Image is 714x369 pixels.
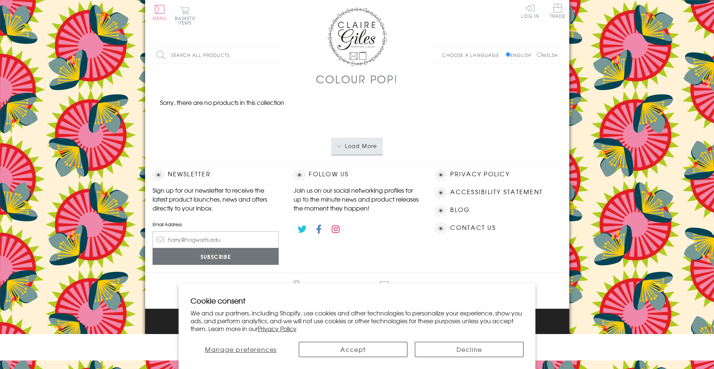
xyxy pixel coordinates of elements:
[450,223,496,233] a: Contact Us
[450,187,543,197] a: Accessibility Statement
[153,169,279,180] h2: Newsletter
[294,169,420,180] h2: Follow Us
[178,15,195,26] span: 0 items
[331,138,383,154] button: Load More
[153,98,292,107] p: Sorry, there are no products in this collection
[316,71,398,87] h1: Colour POP!
[153,15,167,22] span: Menu
[537,52,542,57] input: Welsh
[327,7,387,66] img: Claire Giles Greetings Cards
[205,345,277,354] span: Manage preferences
[299,342,407,357] button: Accept
[521,4,539,18] a: Log In
[506,52,510,57] input: English
[153,248,279,265] input: Subscribe
[450,205,470,215] a: Blog
[506,52,535,58] label: English
[153,186,279,212] p: Sign up for our newsletter to receive the latest product launches, news and offers directly to yo...
[258,324,297,333] a: Privacy Policy
[273,280,320,301] a: 0191 270 8191
[153,5,167,20] button: Menu
[442,52,504,58] p: Choose a language:
[190,342,292,357] button: Manage preferences
[294,186,420,212] p: Join us on our social networking profiles for up to the minute news and product releases the mome...
[153,231,279,248] input: harry@hogwarts.edu
[190,309,524,332] p: We and our partners, including Shopify, use cookies and other technologies to personalize your ex...
[450,169,509,179] a: Privacy Policy
[550,4,566,20] a: Trade
[537,52,558,58] label: Welsh
[415,342,524,357] button: Decline
[175,6,195,25] button: Basket0 items
[190,295,524,306] h2: Cookie consent
[153,47,283,64] input: Search all products
[328,280,441,301] a: [EMAIL_ADDRESS][DOMAIN_NAME]
[550,4,566,18] span: Trade
[153,333,562,340] p: © 2025 .
[275,47,283,64] input: Search
[153,221,279,228] label: Email Address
